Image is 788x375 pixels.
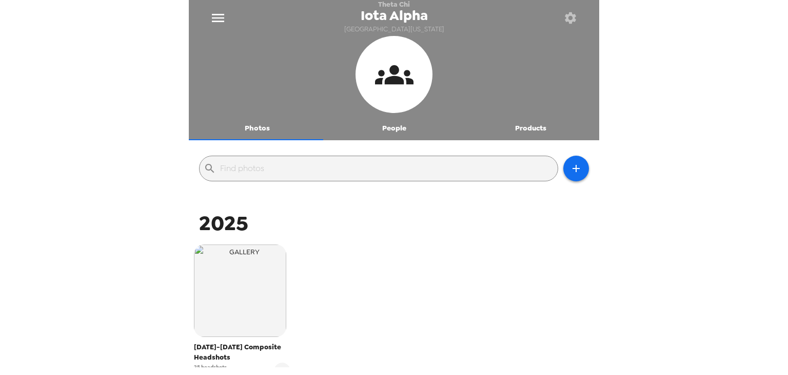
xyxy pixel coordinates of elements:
button: Products [462,116,599,140]
input: Find photos [220,160,554,177]
span: Iota Alpha [361,9,428,23]
span: [GEOGRAPHIC_DATA][US_STATE] [344,23,444,36]
span: 25 headshots [194,363,227,371]
span: 2025 [199,210,248,237]
button: menu [201,2,234,35]
span: [DATE]-[DATE] Composite Headshots [194,342,290,363]
img: gallery [194,245,286,337]
button: Photos [189,116,326,140]
button: People [326,116,463,140]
